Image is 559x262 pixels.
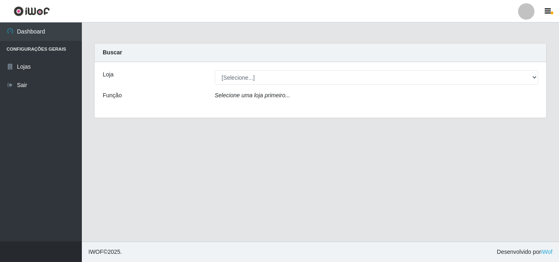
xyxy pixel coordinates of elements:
[88,249,104,255] span: IWOF
[14,6,50,16] img: CoreUI Logo
[497,248,552,256] span: Desenvolvido por
[215,92,290,99] i: Selecione uma loja primeiro...
[103,49,122,56] strong: Buscar
[103,70,113,79] label: Loja
[88,248,122,256] span: © 2025 .
[541,249,552,255] a: iWof
[103,91,122,100] label: Função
